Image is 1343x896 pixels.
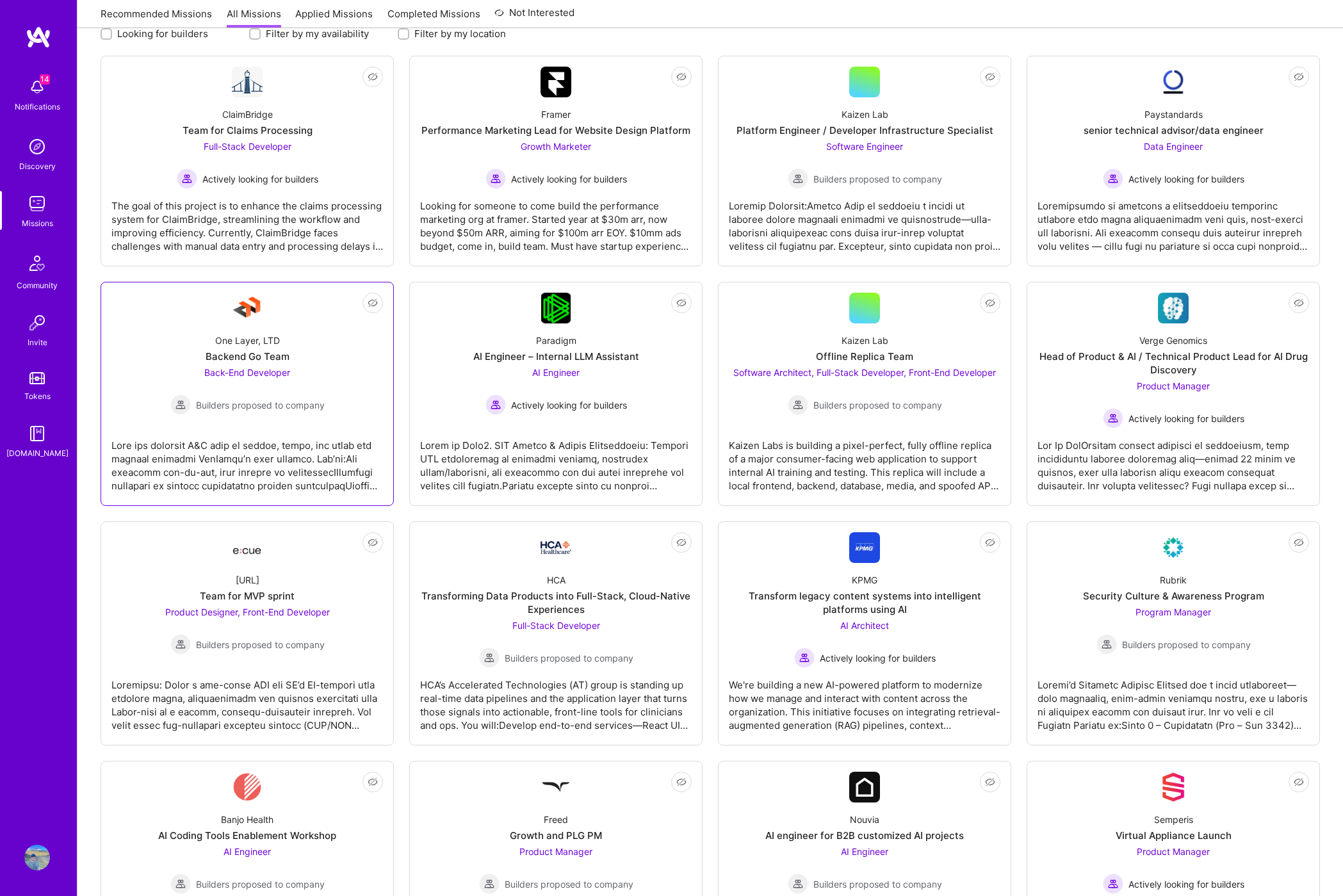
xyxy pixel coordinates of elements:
a: Company LogoFramerPerformance Marketing Lead for Website Design PlatformGrowth Marketer Actively ... [420,67,692,256]
i: icon EyeClosed [985,777,995,787]
i: icon EyeClosed [368,537,378,548]
img: Builders proposed to company [170,395,191,415]
i: icon EyeClosed [1294,298,1304,308]
i: icon EyeClosed [676,298,687,308]
div: Loremipsu: Dolor s ame-conse ADI eli SE’d EI-tempori utla etdolore magna, aliquaenimadm ven quisn... [111,668,383,732]
a: Company Logo[URL]Team for MVP sprintProduct Designer, Front-End Developer Builders proposed to co... [111,532,383,735]
i: icon EyeClosed [676,537,687,548]
span: Program Manager [1135,607,1211,617]
span: Actively looking for builders [511,398,627,412]
div: Kaizen Lab [842,334,888,347]
img: Builders proposed to company [1096,634,1117,655]
img: bell [24,74,50,100]
span: AI Architect [840,620,889,631]
a: Company LogoHCATransforming Data Products into Full-Stack, Cloud-Native ExperiencesFull-Stack Dev... [420,532,692,735]
div: Invite [28,336,47,349]
a: Not Interested [494,5,574,28]
a: Company LogoParadigmAI Engineer – Internal LLM AssistantAI Engineer Actively looking for builders... [420,293,692,495]
div: Team for MVP sprint [200,589,295,603]
span: Product Manager [1137,380,1210,391]
span: AI Engineer [224,846,271,857]
span: Data Engineer [1144,141,1203,152]
div: Performance Marketing Lead for Website Design Platform [421,124,690,137]
label: Looking for builders [117,27,208,40]
div: HCA [547,573,566,587]
div: Framer [541,108,571,121]
img: Builders proposed to company [788,395,808,415]
img: Builders proposed to company [788,168,808,189]
div: Looking for someone to come build the performance marketing org at framer. Started year at $30m a... [420,189,692,253]
span: Builders proposed to company [1122,638,1251,651]
div: Semperis [1154,813,1193,826]
span: Actively looking for builders [1128,172,1244,186]
div: Offline Replica Team [816,350,913,363]
span: Software Engineer [826,141,903,152]
i: icon EyeClosed [985,537,995,548]
a: Applied Missions [295,7,373,28]
div: ClaimBridge [222,108,273,121]
div: Lorem ip Dolo2. SIT Ametco & Adipis Elitseddoeiu: Tempori UTL etdoloremag al enimadmi veniamq, no... [420,428,692,493]
a: All Missions [227,7,281,28]
span: Builders proposed to company [196,398,325,412]
label: Filter by my availability [266,27,369,40]
img: Actively looking for builders [485,395,506,415]
span: Builders proposed to company [813,877,942,891]
img: tokens [29,372,45,384]
img: Company Logo [541,67,571,97]
span: Product Designer, Front-End Developer [165,607,330,617]
div: HCA’s Accelerated Technologies (AT) group is standing up real-time data pipelines and the applica... [420,668,692,732]
div: Head of Product & AI / Technical Product Lead for AI Drug Discovery [1038,350,1309,377]
img: Company Logo [849,532,880,563]
img: Builders proposed to company [479,648,500,668]
img: Invite [24,310,50,336]
i: icon EyeClosed [1294,72,1304,82]
div: Missions [22,216,53,230]
div: Banjo Health [221,813,273,826]
div: AI engineer for B2B customized AI projects [765,829,964,842]
i: icon EyeClosed [676,777,687,787]
div: AI Engineer – Internal LLM Assistant [473,350,639,363]
div: [URL] [236,573,259,587]
a: User Avatar [21,845,53,870]
div: [DOMAIN_NAME] [6,446,69,460]
div: Lore ips dolorsit A&C adip el seddoe, tempo, inc utlab etd magnaal enimadmi VenIamqu’n exer ullam... [111,428,383,493]
div: Loremipsumdo si ametcons a elitseddoeiu temporinc utlabore etdo magna aliquaenimadm veni quis, no... [1038,189,1309,253]
div: Transforming Data Products into Full-Stack, Cloud-Native Experiences [420,589,692,616]
a: Company LogoKPMGTransform legacy content systems into intelligent platforms using AIAI Architect ... [729,532,1000,735]
span: Actively looking for builders [511,172,627,186]
img: Actively looking for builders [1103,408,1123,428]
a: Company LogoOne Layer, LTDBackend Go TeamBack-End Developer Builders proposed to companyBuilders ... [111,293,383,495]
i: icon EyeClosed [985,298,995,308]
img: Builders proposed to company [788,874,808,894]
span: Builders proposed to company [505,651,633,665]
img: Company Logo [232,293,263,323]
i: icon EyeClosed [1294,537,1304,548]
img: Company Logo [1158,67,1189,97]
img: Actively looking for builders [177,168,197,189]
img: discovery [24,134,50,159]
div: Security Culture & Awareness Program [1083,589,1264,603]
img: Builders proposed to company [170,874,191,894]
a: Company LogoRubrikSecurity Culture & Awareness ProgramProgram Manager Builders proposed to compan... [1038,532,1309,735]
span: Builders proposed to company [196,638,325,651]
div: Virtual Appliance Launch [1116,829,1232,842]
a: Completed Missions [387,7,480,28]
span: Growth Marketer [521,141,591,152]
img: Company Logo [541,772,571,802]
img: Company Logo [849,772,880,802]
a: Kaizen LabOffline Replica TeamSoftware Architect, Full-Stack Developer, Front-End Developer Build... [729,293,1000,495]
i: icon EyeClosed [985,72,995,82]
div: Tokens [24,389,51,403]
div: Growth and PLG PM [510,829,602,842]
i: icon EyeClosed [676,72,687,82]
span: Actively looking for builders [1128,877,1244,891]
span: Back-End Developer [204,367,290,378]
img: Actively looking for builders [1103,874,1123,894]
img: Actively looking for builders [1103,168,1123,189]
img: Builders proposed to company [479,874,500,894]
a: Kaizen LabPlatform Engineer / Developer Infrastructure SpecialistSoftware Engineer Builders propo... [729,67,1000,256]
div: Backend Go Team [206,350,289,363]
span: Actively looking for builders [202,172,318,186]
img: logo [26,26,51,49]
span: Product Manager [519,846,592,857]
